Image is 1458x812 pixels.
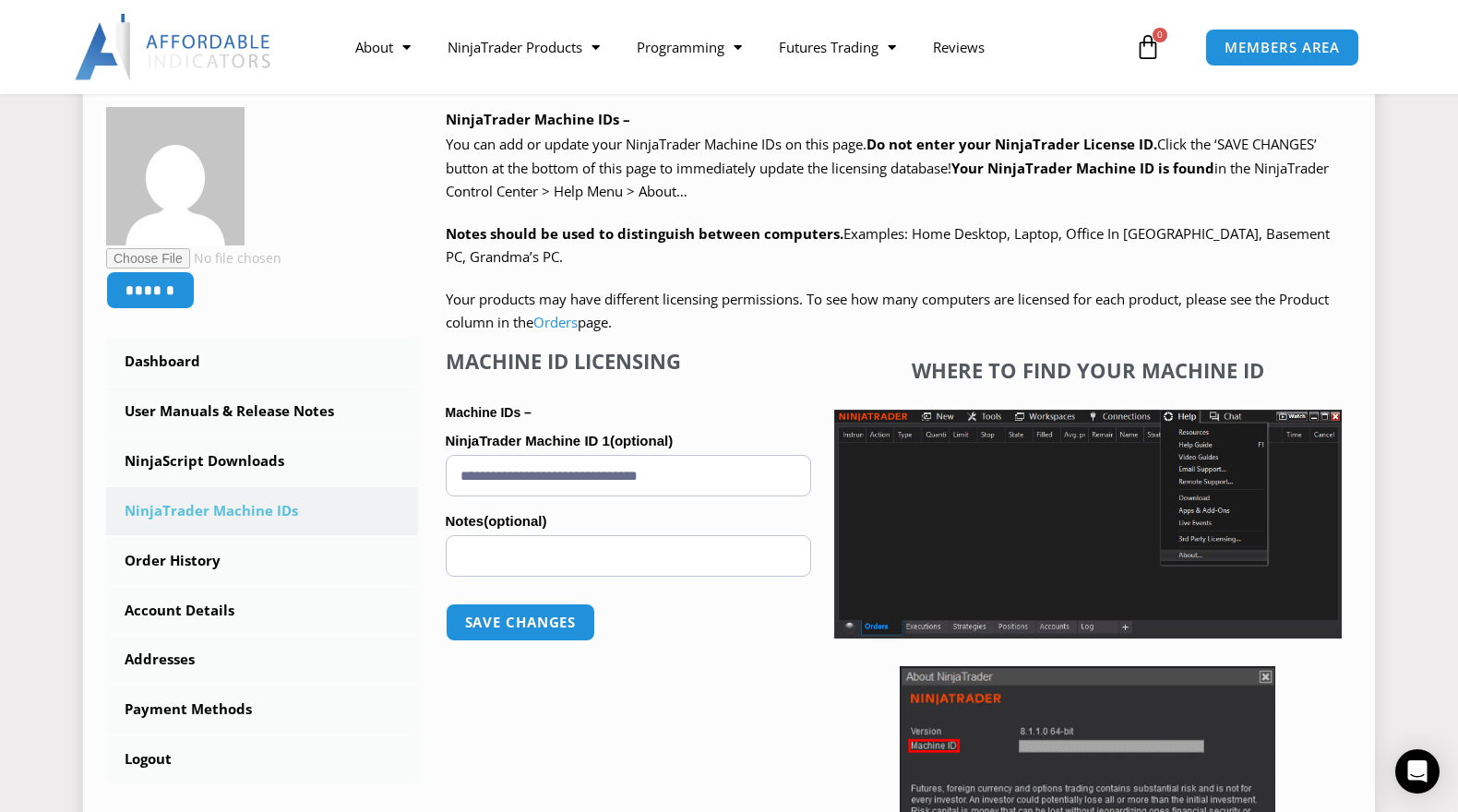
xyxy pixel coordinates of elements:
[106,686,418,734] a: Payment Methods
[106,587,418,635] a: Account Details
[484,513,546,529] span: (optional)
[446,135,866,153] span: You can add or update your NinjaTrader Machine IDs on this page.
[1205,29,1359,66] a: MEMBERS AREA
[75,14,273,80] img: LogoAI | Affordable Indicators – NinjaTrader
[106,107,245,245] img: 02eedd6979c90fcf84a5f82928de9daed1d66e4f5a595fb00f3c2ead5a79b40c
[337,26,1129,68] nav: Menu
[1153,28,1167,42] span: 0
[951,159,1214,177] strong: Your NinjaTrader Machine ID is found
[446,135,1329,200] span: Click the ‘SAVE CHANGES’ button at the bottom of this page to immediately update the licensing da...
[610,433,673,448] span: (optional)
[106,735,418,783] a: Logout
[106,636,418,684] a: Addresses
[446,224,1330,267] span: Examples: Home Desktop, Laptop, Office In [GEOGRAPHIC_DATA], Basement PC, Grandma’s PC.
[106,487,418,535] a: NinjaTrader Machine IDs
[446,290,1329,332] span: Your products may have different licensing permissions. To see how many computers are licensed fo...
[446,427,811,455] label: NinjaTrader Machine ID 1
[446,110,630,128] b: NinjaTrader Machine IDs –
[760,26,914,68] a: Futures Trading
[106,388,418,436] a: User Manuals & Release Notes
[533,313,578,331] a: Orders
[429,26,618,68] a: NinjaTrader Products
[834,410,1342,639] img: Screenshot 2025-01-17 1155544 | Affordable Indicators – NinjaTrader
[106,338,418,783] nav: Account pages
[337,26,429,68] a: About
[618,26,760,68] a: Programming
[446,349,811,373] h4: Machine ID Licensing
[834,358,1342,382] h4: Where to find your Machine ID
[106,338,418,386] a: Dashboard
[446,405,532,420] strong: Machine IDs –
[106,537,418,585] a: Order History
[1225,41,1340,54] span: MEMBERS AREA
[1395,749,1440,794] div: Open Intercom Messenger
[446,507,811,535] label: Notes
[914,26,1003,68] a: Reviews
[446,603,596,641] button: Save changes
[866,135,1157,153] b: Do not enter your NinjaTrader License ID.
[446,224,843,243] strong: Notes should be used to distinguish between computers.
[106,437,418,485] a: NinjaScript Downloads
[1107,20,1189,74] a: 0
